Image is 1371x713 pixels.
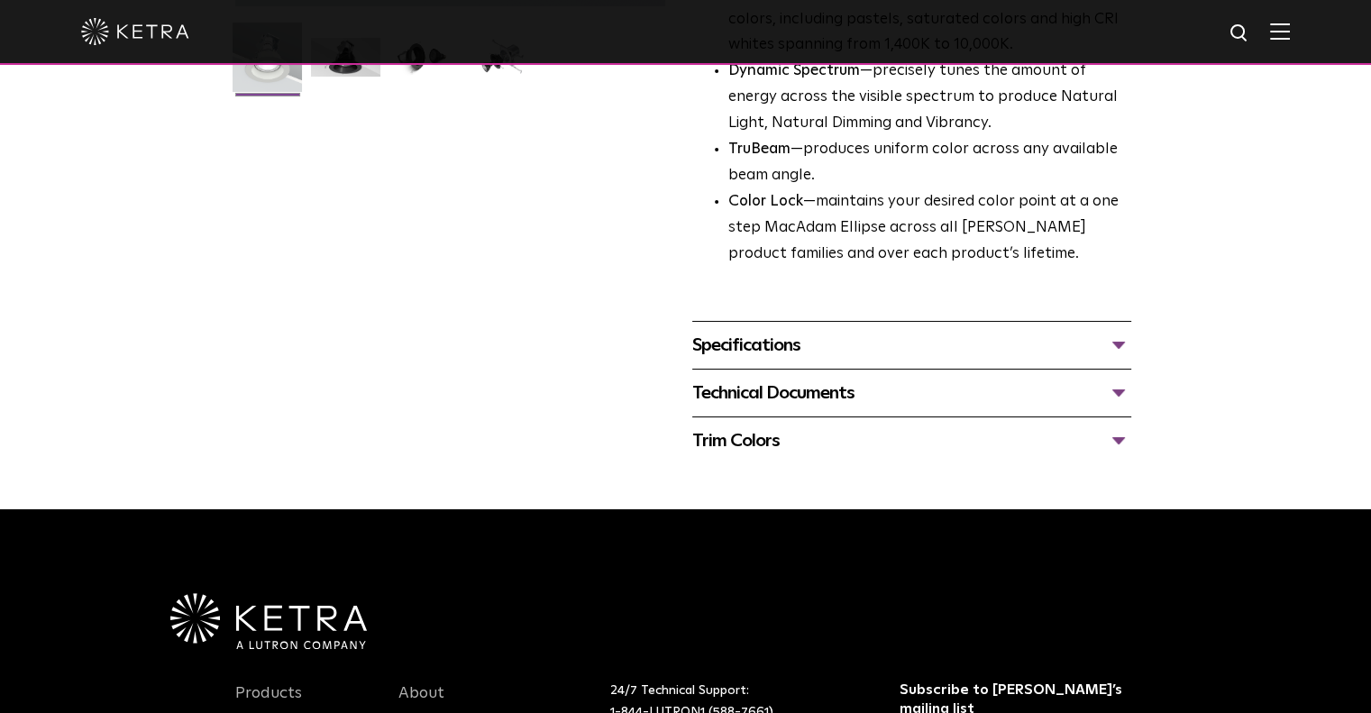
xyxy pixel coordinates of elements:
[1229,23,1251,45] img: search icon
[692,331,1131,360] div: Specifications
[692,426,1131,455] div: Trim Colors
[728,142,791,157] strong: TruBeam
[728,59,1131,137] li: —precisely tunes the amount of energy across the visible spectrum to produce Natural Light, Natur...
[692,379,1131,407] div: Technical Documents
[728,63,860,78] strong: Dynamic Spectrum
[728,189,1131,268] li: —maintains your desired color point at a one step MacAdam Ellipse across all [PERSON_NAME] produc...
[728,194,803,209] strong: Color Lock
[1270,23,1290,40] img: Hamburger%20Nav.svg
[81,18,189,45] img: ketra-logo-2019-white
[170,593,367,649] img: Ketra-aLutronCo_White_RGB
[728,137,1131,189] li: —produces uniform color across any available beam angle.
